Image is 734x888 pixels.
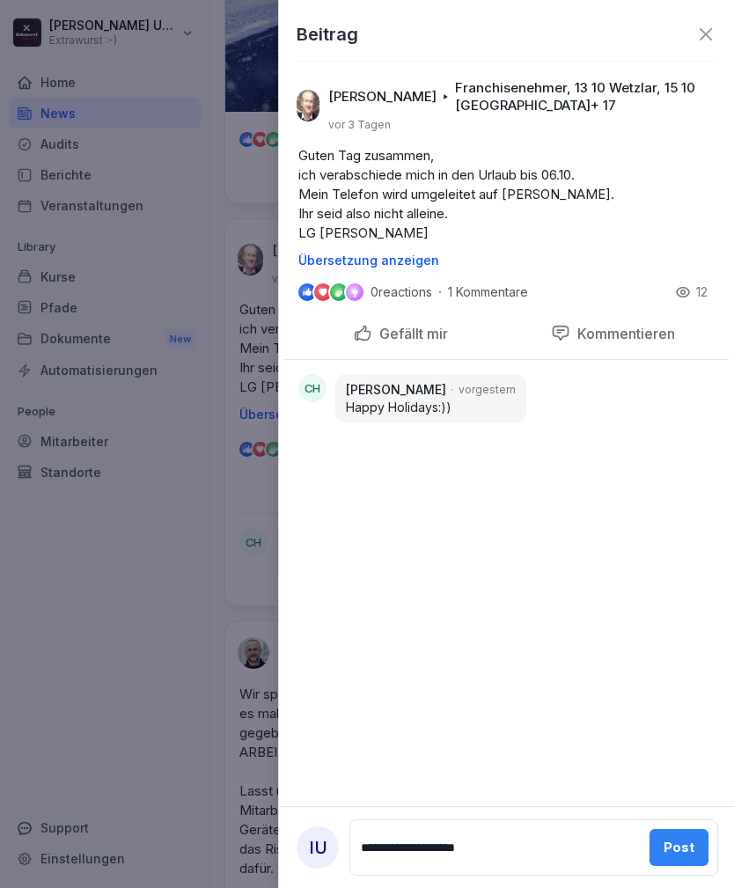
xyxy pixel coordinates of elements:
[664,838,694,857] div: Post
[455,79,708,114] p: Franchisenehmer, 13 10 Wetzlar, 15 10 [GEOGRAPHIC_DATA] + 17
[298,146,715,243] p: Guten Tag zusammen, ich verabschiede mich in den Urlaub bis 06.10. Mein Telefon wird umgeleitet a...
[328,118,391,132] p: vor 3 Tagen
[297,826,339,869] div: IU
[650,829,708,866] button: Post
[298,253,715,268] p: Übersetzung anzeigen
[570,325,675,342] p: Kommentieren
[448,285,545,299] p: 1 Kommentare
[346,381,446,399] p: [PERSON_NAME]
[298,374,327,402] div: CH
[696,283,708,301] p: 12
[459,382,516,398] p: vorgestern
[297,90,319,121] img: f4fyfhbhdu0xtcfs970xijct.png
[328,88,437,106] p: [PERSON_NAME]
[346,399,516,416] p: Happy Holidays:))
[371,285,432,299] p: 0 reactions
[372,325,448,342] p: Gefällt mir
[297,21,358,48] p: Beitrag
